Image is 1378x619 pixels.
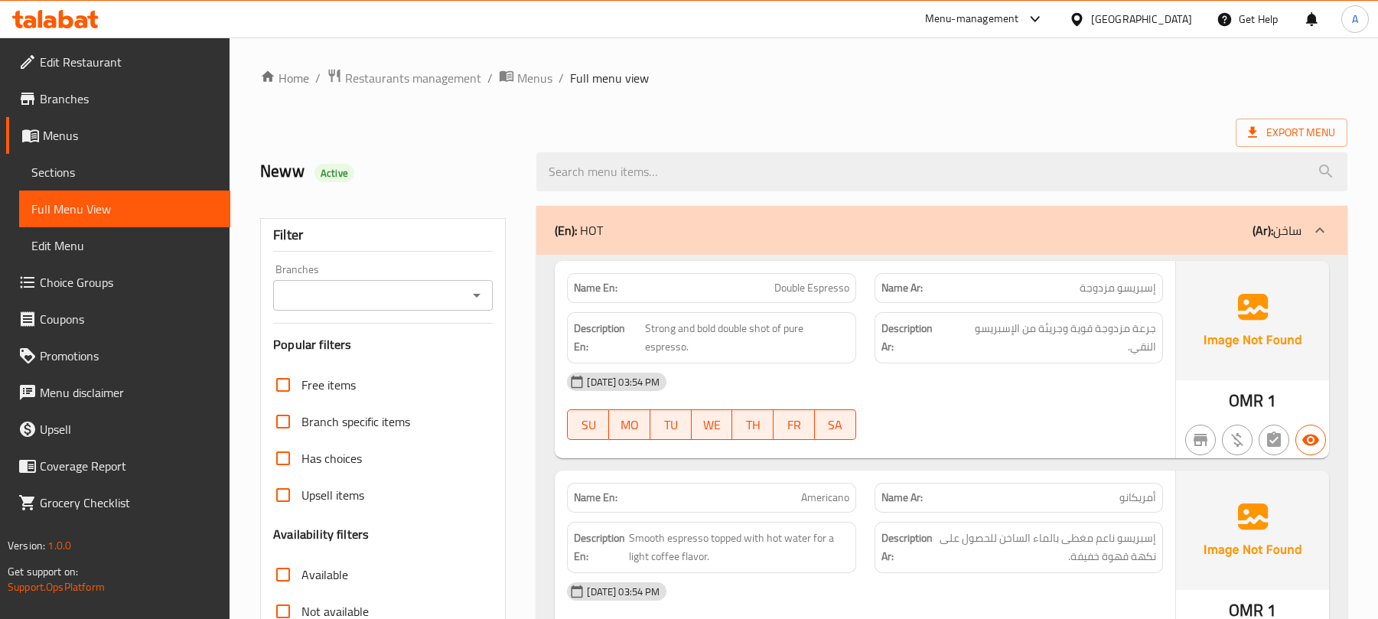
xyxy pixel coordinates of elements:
button: SU [567,409,609,440]
span: Grocery Checklist [40,494,218,512]
span: WE [698,414,727,436]
span: Branches [40,90,218,108]
button: Available [1295,425,1326,455]
span: Upsell [40,420,218,438]
a: Edit Restaurant [6,44,230,80]
li: / [315,69,321,87]
span: A [1352,11,1358,28]
div: Menu-management [925,10,1019,28]
a: Home [260,69,309,87]
button: TH [732,409,774,440]
button: WE [692,409,733,440]
b: (Ar): [1253,219,1273,242]
strong: Name En: [574,490,617,506]
nav: breadcrumb [260,68,1347,88]
span: Smooth espresso topped with hot water for a light coffee flavor. [629,529,849,566]
a: Choice Groups [6,264,230,301]
span: TH [738,414,767,436]
img: Ae5nvW7+0k+MAAAAAElFTkSuQmCC [1176,261,1329,380]
span: [DATE] 03:54 PM [581,375,666,389]
div: Filter [273,219,493,252]
strong: Name Ar: [881,490,923,506]
span: Sections [31,163,218,181]
a: Sections [19,154,230,191]
span: Menus [517,69,552,87]
button: TU [650,409,692,440]
span: Promotions [40,347,218,365]
b: (En): [555,219,577,242]
span: جرعة مزدوجة قوية وجريئة من الإسبريسو النقي. [949,319,1156,357]
a: Branches [6,80,230,117]
h3: Popular filters [273,336,493,353]
span: Available [301,565,348,584]
span: Menu disclaimer [40,383,218,402]
button: MO [609,409,650,440]
span: Restaurants management [345,69,481,87]
span: Edit Restaurant [40,53,218,71]
span: Double Espresso [774,280,849,296]
span: MO [615,414,644,436]
p: HOT [555,221,603,239]
span: Menus [43,126,218,145]
a: Coupons [6,301,230,337]
div: [GEOGRAPHIC_DATA] [1091,11,1192,28]
strong: Description En: [574,319,642,357]
strong: Description En: [574,529,626,566]
button: Not has choices [1259,425,1289,455]
a: Grocery Checklist [6,484,230,521]
button: Purchased item [1222,425,1253,455]
a: Menu disclaimer [6,374,230,411]
img: Ae5nvW7+0k+MAAAAAElFTkSuQmCC [1176,471,1329,590]
span: Upsell items [301,486,364,504]
span: أمريكانو [1119,490,1156,506]
a: Coverage Report [6,448,230,484]
span: Americano [801,490,849,506]
button: Open [466,285,487,306]
span: OMR [1229,386,1263,415]
span: SU [574,414,603,436]
span: Strong and bold double shot of pure espresso. [645,319,849,357]
a: Menus [499,68,552,88]
strong: Description Ar: [881,529,933,566]
li: / [559,69,564,87]
span: Full menu view [570,69,649,87]
span: إسبريسو ناعم مغطى بالماء الساخن للحصول على نكهة قهوة خفيفة. [936,529,1156,566]
span: Get support on: [8,562,78,582]
strong: Description Ar: [881,319,946,357]
strong: Name En: [574,280,617,296]
button: FR [774,409,815,440]
a: Restaurants management [327,68,481,88]
div: (En): HOT(Ar):ساخن [536,206,1347,255]
span: Free items [301,376,356,394]
h3: Availability filters [273,526,369,543]
span: 1 [1267,386,1276,415]
a: Support.OpsPlatform [8,577,105,597]
span: Export Menu [1236,119,1347,147]
span: Coupons [40,310,218,328]
span: Export Menu [1248,123,1335,142]
span: 1.0.0 [47,536,71,555]
a: Menus [6,117,230,154]
span: Full Menu View [31,200,218,218]
h2: Neww [260,160,518,183]
span: Edit Menu [31,236,218,255]
li: / [487,69,493,87]
span: FR [780,414,809,436]
span: إسبريسو مزدوجة [1080,280,1156,296]
a: Upsell [6,411,230,448]
a: Full Menu View [19,191,230,227]
button: SA [815,409,856,440]
a: Promotions [6,337,230,374]
span: Choice Groups [40,273,218,292]
input: search [536,152,1347,191]
span: Has choices [301,449,362,468]
span: Active [314,166,354,181]
div: Active [314,164,354,182]
span: Branch specific items [301,412,410,431]
p: ساخن [1253,221,1301,239]
span: Coverage Report [40,457,218,475]
span: [DATE] 03:54 PM [581,585,666,599]
span: TU [656,414,686,436]
span: Version: [8,536,45,555]
a: Edit Menu [19,227,230,264]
